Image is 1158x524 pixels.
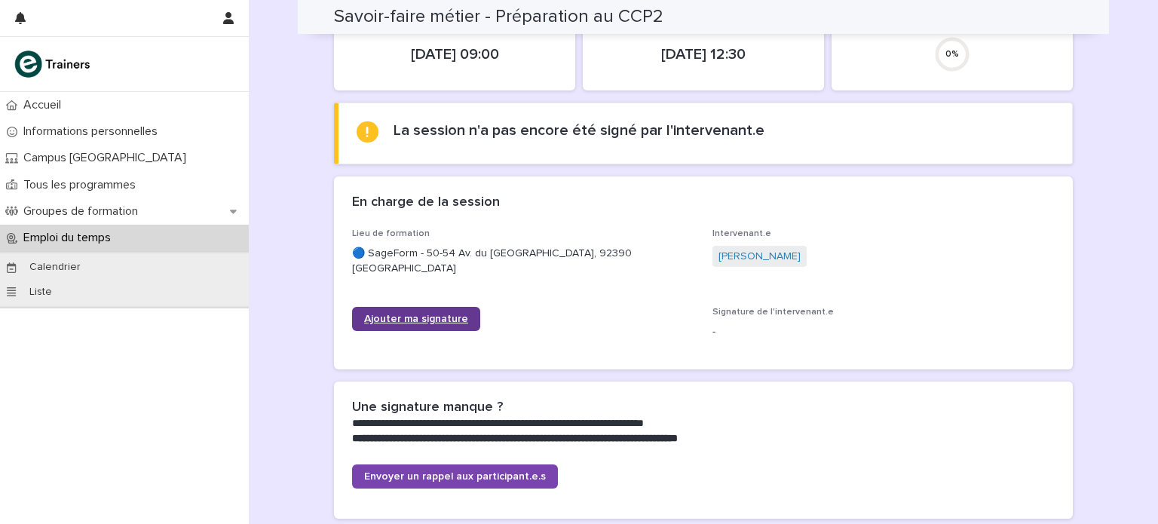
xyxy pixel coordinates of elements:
[12,49,95,79] img: K0CqGN7SDeD6s4JG8KQk
[17,231,123,245] p: Emploi du temps
[364,471,546,482] span: Envoyer un rappel aux participant.e.s
[934,49,970,60] div: 0 %
[601,45,806,63] p: [DATE] 12:30
[394,121,764,139] h2: La session n'a pas encore été signé par l'intervenant.e
[17,204,150,219] p: Groupes de formation
[17,178,148,192] p: Tous les programmes
[352,400,503,416] h2: Une signature manque ?
[17,261,93,274] p: Calendrier
[17,151,198,165] p: Campus [GEOGRAPHIC_DATA]
[352,229,430,238] span: Lieu de formation
[17,98,73,112] p: Accueil
[718,249,801,265] a: [PERSON_NAME]
[17,286,64,299] p: Liste
[334,6,663,28] h2: Savoir-faire métier - Préparation au CCP2
[352,45,557,63] p: [DATE] 09:00
[352,307,480,331] a: Ajouter ma signature
[364,314,468,324] span: Ajouter ma signature
[352,246,694,277] p: 🔵 SageForm - 50-54 Av. du [GEOGRAPHIC_DATA], 92390 [GEOGRAPHIC_DATA]
[352,195,500,211] h2: En charge de la session
[712,324,1055,340] p: -
[712,308,834,317] span: Signature de l'intervenant.e
[712,229,771,238] span: Intervenant.e
[352,464,558,489] a: Envoyer un rappel aux participant.e.s
[17,124,170,139] p: Informations personnelles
